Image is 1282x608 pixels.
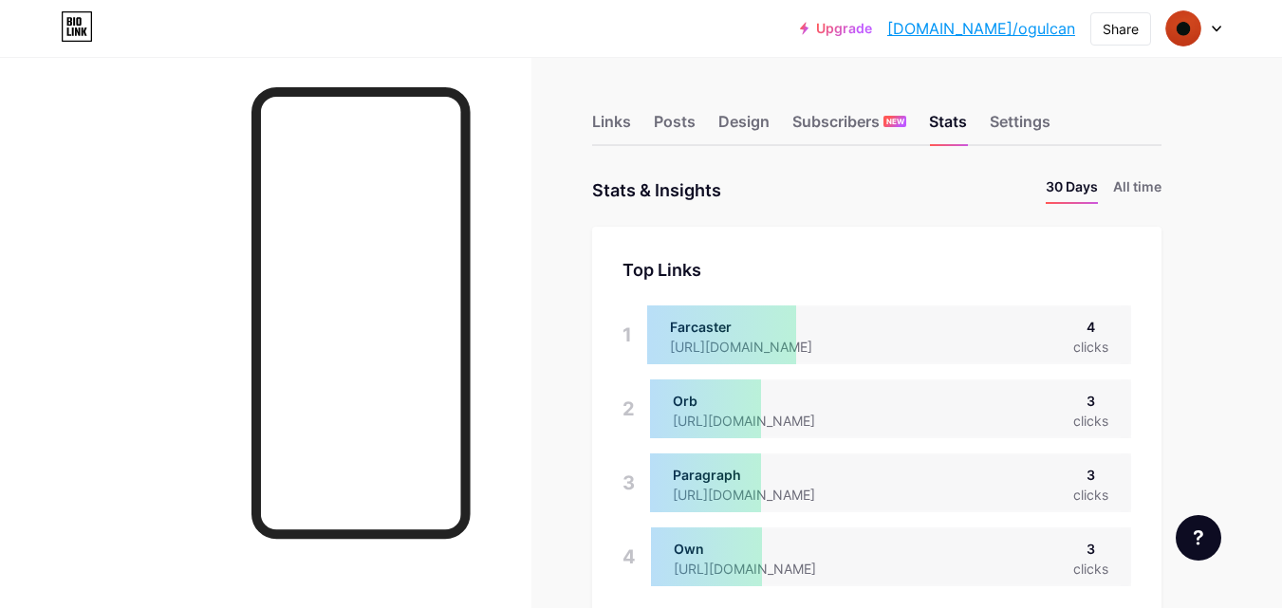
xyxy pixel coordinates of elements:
div: Stats & Insights [592,176,721,204]
div: clicks [1073,485,1108,505]
a: Upgrade [800,21,872,36]
div: 3 [1073,391,1108,411]
li: 30 Days [1046,176,1098,204]
div: 3 [622,453,635,512]
img: ogulcan [1165,10,1201,46]
div: 4 [622,527,636,586]
div: Stats [929,110,967,144]
div: 2 [622,379,635,438]
div: clicks [1073,411,1108,431]
div: Posts [654,110,696,144]
div: Design [718,110,770,144]
div: Links [592,110,631,144]
div: Top Links [622,257,1131,283]
div: 3 [1073,539,1108,559]
a: [DOMAIN_NAME]/ogulcan [887,17,1075,40]
div: 3 [1073,465,1108,485]
div: Subscribers [792,110,906,144]
li: All time [1113,176,1161,204]
div: 4 [1073,317,1108,337]
div: clicks [1073,337,1108,357]
div: 1 [622,305,632,364]
div: Settings [990,110,1050,144]
span: NEW [886,116,904,127]
div: Share [1103,19,1139,39]
div: clicks [1073,559,1108,579]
